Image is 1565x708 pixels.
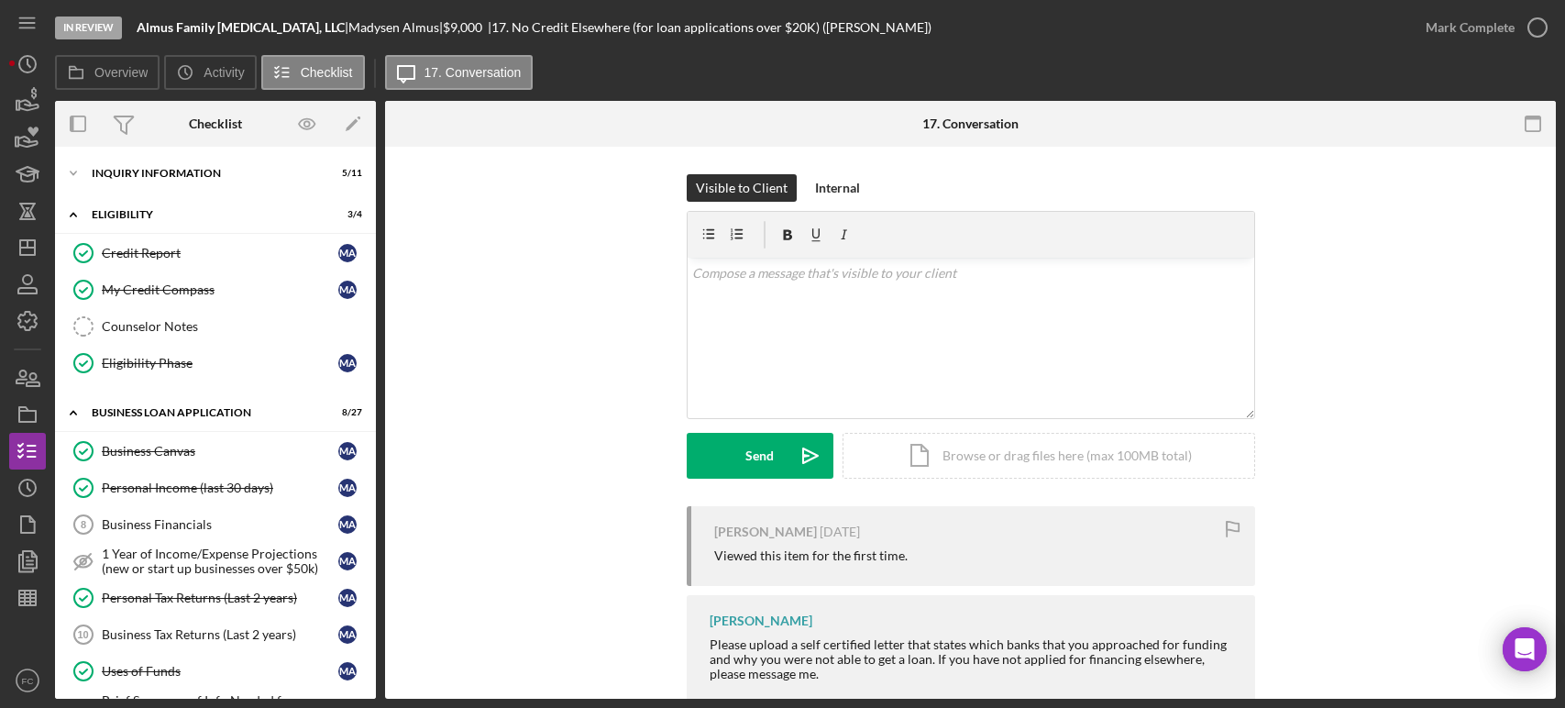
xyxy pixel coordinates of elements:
[102,444,338,459] div: Business Canvas
[710,637,1237,681] div: Please upload a self certified letter that states which banks that you approached for funding and...
[64,470,367,506] a: Personal Income (last 30 days)MA
[338,281,357,299] div: M A
[696,174,788,202] div: Visible to Client
[1503,627,1547,671] div: Open Intercom Messenger
[338,515,357,534] div: M A
[55,17,122,39] div: In Review
[102,547,338,576] div: 1 Year of Income/Expense Projections (new or start up businesses over $50k)
[338,479,357,497] div: M A
[9,662,46,699] button: FC
[710,614,812,628] div: [PERSON_NAME]
[301,65,353,80] label: Checklist
[329,407,362,418] div: 8 / 27
[81,519,86,530] tspan: 8
[714,525,817,539] div: [PERSON_NAME]
[348,20,443,35] div: Madysen Almus |
[745,433,774,479] div: Send
[204,65,244,80] label: Activity
[64,580,367,616] a: Personal Tax Returns (Last 2 years)MA
[488,20,931,35] div: | 17. No Credit Elsewhere (for loan applications over $20K) ([PERSON_NAME])
[338,625,357,644] div: M A
[261,55,365,90] button: Checklist
[92,407,316,418] div: BUSINESS LOAN APPLICATION
[443,19,482,35] span: $9,000
[338,442,357,460] div: M A
[102,481,338,495] div: Personal Income (last 30 days)
[820,525,860,539] time: 2025-08-18 19:34
[22,676,34,686] text: FC
[55,55,160,90] button: Overview
[1426,9,1515,46] div: Mark Complete
[137,20,348,35] div: |
[806,174,869,202] button: Internal
[137,19,345,35] b: Almus Family [MEDICAL_DATA], LLC
[64,653,367,690] a: Uses of FundsMA
[338,552,357,570] div: M A
[102,319,366,334] div: Counselor Notes
[77,629,88,640] tspan: 10
[164,55,256,90] button: Activity
[64,345,367,382] a: Eligibility PhaseMA
[338,662,357,680] div: M A
[102,664,338,679] div: Uses of Funds
[102,246,338,260] div: Credit Report
[385,55,534,90] button: 17. Conversation
[64,616,367,653] a: 10Business Tax Returns (Last 2 years)MA
[687,174,797,202] button: Visible to Client
[338,589,357,607] div: M A
[102,627,338,642] div: Business Tax Returns (Last 2 years)
[338,244,357,262] div: M A
[102,591,338,605] div: Personal Tax Returns (Last 2 years)
[687,433,833,479] button: Send
[64,235,367,271] a: Credit ReportMA
[64,543,367,580] a: 1 Year of Income/Expense Projections (new or start up businesses over $50k)MA
[714,548,908,563] div: Viewed this item for the first time.
[64,271,367,308] a: My Credit CompassMA
[329,209,362,220] div: 3 / 4
[424,65,522,80] label: 17. Conversation
[102,356,338,371] div: Eligibility Phase
[92,209,316,220] div: ELIGIBILITY
[329,168,362,179] div: 5 / 11
[338,354,357,372] div: M A
[102,282,338,297] div: My Credit Compass
[922,116,1019,131] div: 17. Conversation
[94,65,148,80] label: Overview
[92,168,316,179] div: INQUIRY INFORMATION
[1407,9,1556,46] button: Mark Complete
[189,116,242,131] div: Checklist
[64,433,367,470] a: Business CanvasMA
[64,506,367,543] a: 8Business FinancialsMA
[64,308,367,345] a: Counselor Notes
[815,174,860,202] div: Internal
[102,517,338,532] div: Business Financials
